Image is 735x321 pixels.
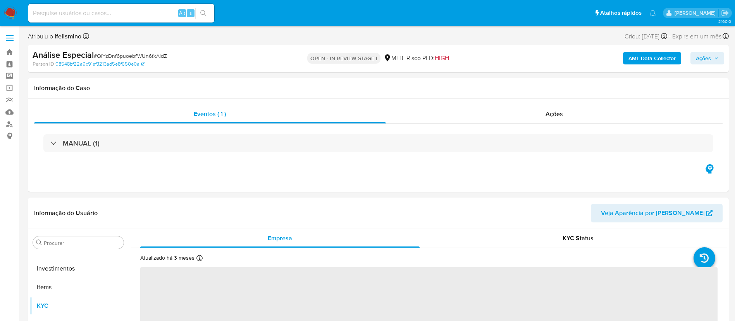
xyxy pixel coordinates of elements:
span: Atalhos rápidos [600,9,642,17]
span: Eventos ( 1 ) [194,109,226,118]
p: OPEN - IN REVIEW STAGE I [307,53,380,64]
span: Atribuiu o [28,32,81,41]
b: lfelismino [53,32,81,41]
span: Risco PLD: [406,54,449,62]
span: Ações [696,52,711,64]
span: Alt [179,9,185,17]
span: # QiYzDnf6puoebfWUn6fxAidZ [94,52,167,60]
span: s [189,9,192,17]
button: AML Data Collector [623,52,681,64]
span: KYC Status [563,234,594,243]
h1: Informação do Usuário [34,209,98,217]
button: search-icon [195,8,211,19]
span: Ações [546,109,563,118]
div: Criou: [DATE] [625,31,667,42]
div: MANUAL (1) [43,134,713,152]
a: 08548bf22a9c91ef3213ad5e8f650e0a [55,61,145,68]
button: Veja Aparência por [PERSON_NAME] [591,204,723,222]
input: Pesquise usuários ou casos... [28,8,214,18]
b: Análise Especial [33,49,94,61]
h1: Informação do Caso [34,84,723,92]
p: Atualizado há 3 meses [140,254,195,262]
span: - [669,31,671,42]
span: Veja Aparência por [PERSON_NAME] [601,204,704,222]
button: Ações [690,52,724,64]
b: AML Data Collector [628,52,676,64]
span: HIGH [435,54,449,62]
div: MLB [384,54,403,62]
a: Sair [721,9,729,17]
input: Procurar [44,239,120,246]
b: Person ID [33,61,54,68]
button: Procurar [36,239,42,246]
a: Notificações [649,10,656,16]
h3: MANUAL (1) [63,139,100,147]
button: Items [30,278,127,297]
button: Investimentos [30,259,127,278]
button: KYC [30,297,127,315]
span: Expira em um mês [672,32,721,41]
p: laisa.felismino@mercadolivre.com [675,9,718,17]
span: Empresa [268,234,292,243]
